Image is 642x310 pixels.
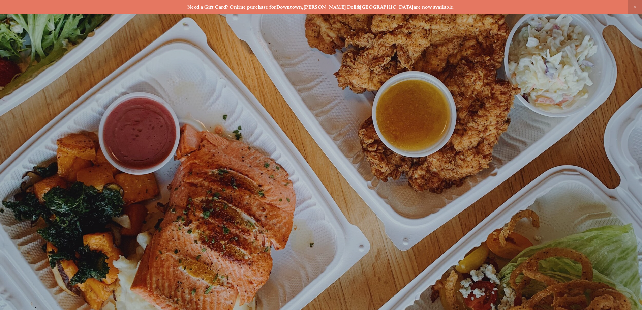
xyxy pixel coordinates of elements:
[360,4,414,10] a: [GEOGRAPHIC_DATA]
[276,4,302,10] a: Downtown
[187,4,276,10] strong: Need a Gift Card? Online purchase for
[357,4,360,10] strong: &
[302,4,303,10] strong: ,
[304,4,357,10] a: [PERSON_NAME] Dell
[414,4,455,10] strong: are now available.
